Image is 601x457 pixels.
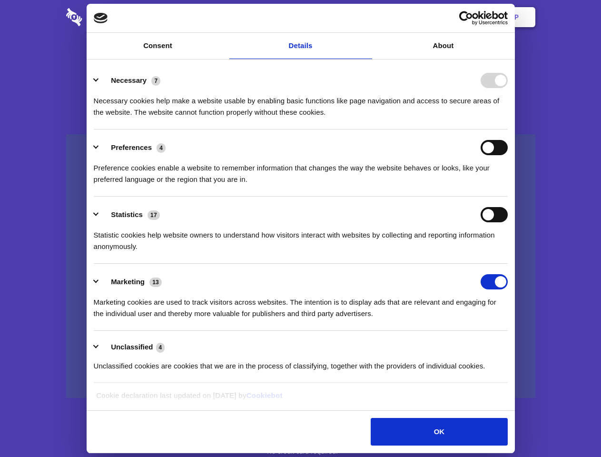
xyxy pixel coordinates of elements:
span: 4 [157,143,166,153]
a: Login [432,2,473,32]
span: 7 [151,76,160,86]
a: Cookiebot [246,391,283,399]
iframe: Drift Widget Chat Controller [553,409,590,446]
label: Necessary [111,76,147,84]
div: Preference cookies enable a website to remember information that changes the way the website beha... [94,155,508,185]
button: Preferences (4) [94,140,172,155]
h4: Auto-redaction of sensitive data, encrypted data sharing and self-destructing private chats. Shar... [66,87,535,118]
span: 13 [149,278,162,287]
a: Usercentrics Cookiebot - opens in a new window [424,11,508,25]
a: Pricing [279,2,321,32]
button: Unclassified (4) [94,341,171,353]
a: Consent [87,33,229,59]
div: Necessary cookies help make a website usable by enabling basic functions like page navigation and... [94,88,508,118]
button: Statistics (17) [94,207,166,222]
a: About [372,33,515,59]
label: Statistics [111,210,143,219]
span: 4 [156,343,165,352]
a: Contact [386,2,430,32]
a: Details [229,33,372,59]
div: Unclassified cookies are cookies that we are in the process of classifying, together with the pro... [94,353,508,372]
span: 17 [148,210,160,220]
button: Marketing (13) [94,274,168,289]
a: Wistia video thumbnail [66,134,535,398]
img: logo [94,13,108,23]
div: Marketing cookies are used to track visitors across websites. The intention is to display ads tha... [94,289,508,319]
label: Marketing [111,278,145,286]
label: Preferences [111,143,152,151]
img: logo-wordmark-white-trans-d4663122ce5f474addd5e946df7df03e33cb6a1c49d2221995e7729f52c070b2.svg [66,8,148,26]
div: Cookie declaration last updated on [DATE] by [89,390,512,408]
button: OK [371,418,507,446]
div: Statistic cookies help website owners to understand how visitors interact with websites by collec... [94,222,508,252]
button: Necessary (7) [94,73,167,88]
h1: Eliminate Slack Data Loss. [66,43,535,77]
